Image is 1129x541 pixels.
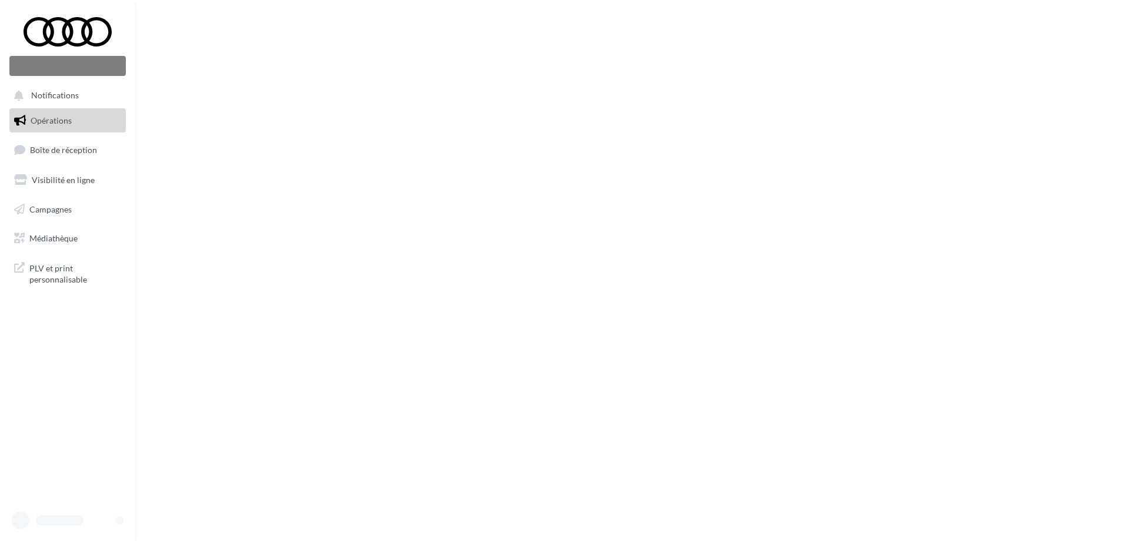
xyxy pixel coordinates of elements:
span: Opérations [31,115,72,125]
a: PLV et print personnalisable [7,255,128,290]
div: Nouvelle campagne [9,56,126,76]
span: Notifications [31,91,79,101]
a: Boîte de réception [7,137,128,162]
a: Campagnes [7,197,128,222]
span: Médiathèque [29,233,78,243]
span: Campagnes [29,204,72,214]
span: Visibilité en ligne [32,175,95,185]
a: Médiathèque [7,226,128,251]
span: Boîte de réception [30,145,97,155]
a: Visibilité en ligne [7,168,128,192]
a: Opérations [7,108,128,133]
span: PLV et print personnalisable [29,260,121,286]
